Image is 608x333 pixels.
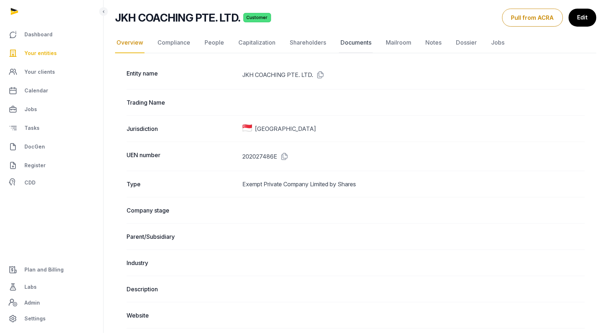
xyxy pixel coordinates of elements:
[24,86,48,95] span: Calendar
[243,13,271,22] span: Customer
[24,178,36,187] span: CDD
[424,32,443,53] a: Notes
[6,138,97,155] a: DocGen
[237,32,277,53] a: Capitalization
[288,32,328,53] a: Shareholders
[127,124,237,133] dt: Jurisdiction
[502,9,563,27] button: Pull from ACRA
[24,314,46,323] span: Settings
[6,310,97,327] a: Settings
[203,32,225,53] a: People
[24,105,37,114] span: Jobs
[569,9,596,27] a: Edit
[455,32,479,53] a: Dossier
[339,32,373,53] a: Documents
[127,151,237,162] dt: UEN number
[24,283,37,291] span: Labs
[6,82,97,99] a: Calendar
[6,119,97,137] a: Tasks
[24,142,45,151] span: DocGen
[243,180,585,188] dd: Exempt Private Company Limited by Shares
[115,11,241,24] h2: JKH COACHING PTE. LTD.
[24,30,52,39] span: Dashboard
[6,261,97,278] a: Plan and Billing
[127,259,237,267] dt: Industry
[6,157,97,174] a: Register
[24,265,64,274] span: Plan and Billing
[115,32,145,53] a: Overview
[127,180,237,188] dt: Type
[127,206,237,215] dt: Company stage
[127,232,237,241] dt: Parent/Subsidiary
[127,311,237,320] dt: Website
[127,285,237,293] dt: Description
[6,278,97,296] a: Labs
[24,49,57,58] span: Your entities
[243,69,585,81] dd: JKH COACHING PTE. LTD.
[156,32,192,53] a: Compliance
[6,45,97,62] a: Your entities
[6,101,97,118] a: Jobs
[6,175,97,190] a: CDD
[24,68,55,76] span: Your clients
[6,296,97,310] a: Admin
[384,32,413,53] a: Mailroom
[127,69,237,81] dt: Entity name
[6,26,97,43] a: Dashboard
[115,32,596,53] nav: Tabs
[243,151,585,162] dd: 202027486E
[24,161,46,170] span: Register
[127,98,237,107] dt: Trading Name
[490,32,506,53] a: Jobs
[24,298,40,307] span: Admin
[255,124,316,133] span: [GEOGRAPHIC_DATA]
[6,63,97,81] a: Your clients
[24,124,40,132] span: Tasks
